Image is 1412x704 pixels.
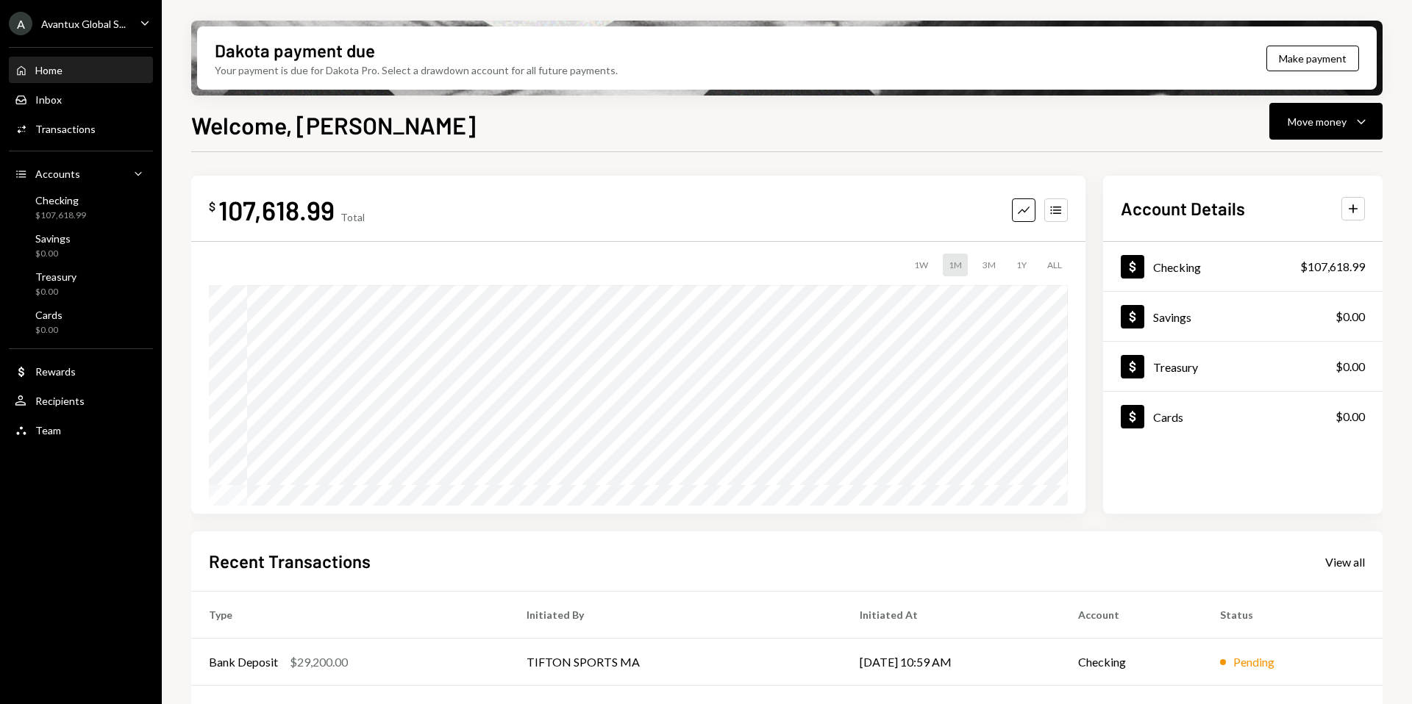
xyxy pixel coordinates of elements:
[1103,292,1383,341] a: Savings$0.00
[1153,310,1191,324] div: Savings
[9,190,153,225] a: Checking$107,618.99
[191,110,476,140] h1: Welcome, [PERSON_NAME]
[1336,408,1365,425] div: $0.00
[842,592,1060,639] th: Initiated At
[35,194,86,206] div: Checking
[35,270,76,283] div: Treasury
[9,12,32,35] div: A
[943,254,968,276] div: 1M
[9,358,153,384] a: Rewards
[9,160,153,187] a: Accounts
[1103,342,1383,391] a: Treasury$0.00
[9,266,153,301] a: Treasury$0.00
[35,248,71,260] div: $0.00
[9,57,153,83] a: Home
[218,193,335,226] div: 107,618.99
[9,304,153,340] a: Cards$0.00
[35,309,63,321] div: Cards
[35,64,63,76] div: Home
[9,115,153,142] a: Transactions
[1269,103,1383,140] button: Move money
[209,549,371,573] h2: Recent Transactions
[1288,114,1347,129] div: Move money
[1153,360,1198,374] div: Treasury
[1010,254,1033,276] div: 1Y
[191,592,509,639] th: Type
[1336,308,1365,326] div: $0.00
[1060,592,1203,639] th: Account
[1233,653,1274,671] div: Pending
[340,211,365,223] div: Total
[9,417,153,443] a: Team
[35,286,76,298] div: $0.00
[35,168,80,180] div: Accounts
[35,395,85,407] div: Recipients
[35,123,96,135] div: Transactions
[842,639,1060,686] td: [DATE] 10:59 AM
[1121,196,1245,220] h2: Account Details
[1153,260,1201,274] div: Checking
[35,209,86,222] div: $107,618.99
[1336,358,1365,376] div: $0.00
[1060,639,1203,686] td: Checking
[35,424,61,437] div: Team
[1266,46,1359,71] button: Make payment
[35,324,63,337] div: $0.00
[290,653,348,671] div: $29,200.00
[1325,555,1365,570] div: View all
[9,228,153,263] a: Savings$0.00
[509,639,843,686] td: TIFTON SPORTS MA
[35,365,76,378] div: Rewards
[977,254,1002,276] div: 3M
[215,38,375,62] div: Dakota payment due
[209,199,215,214] div: $
[1103,242,1383,291] a: Checking$107,618.99
[1153,410,1183,424] div: Cards
[1202,592,1383,639] th: Status
[35,93,62,106] div: Inbox
[215,62,618,78] div: Your payment is due for Dakota Pro. Select a drawdown account for all future payments.
[1325,553,1365,570] a: View all
[9,387,153,414] a: Recipients
[41,18,126,30] div: Avantux Global S...
[509,592,843,639] th: Initiated By
[209,653,278,671] div: Bank Deposit
[1103,392,1383,441] a: Cards$0.00
[35,232,71,245] div: Savings
[908,254,934,276] div: 1W
[1041,254,1068,276] div: ALL
[9,86,153,112] a: Inbox
[1300,258,1365,276] div: $107,618.99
